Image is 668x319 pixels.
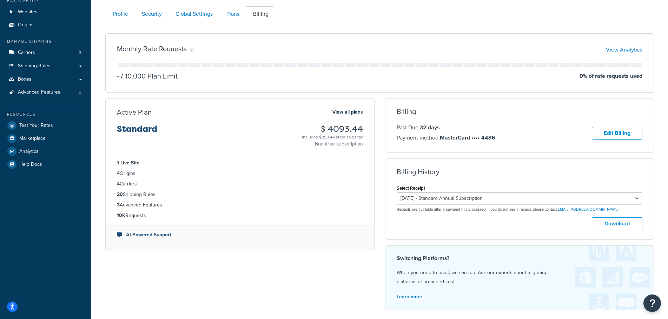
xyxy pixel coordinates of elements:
a: Billing [246,6,274,22]
p: 10,000 Plan Limit [119,71,178,81]
span: 1 [80,9,81,15]
a: Test Your Rates [5,119,86,132]
h3: Monthly Rate Requests [117,45,187,53]
span: Marketplace [19,136,46,142]
span: / [121,71,123,81]
strong: 10K [117,212,125,219]
button: Download [592,217,642,230]
span: 3 [79,50,81,56]
strong: 32 days [420,123,440,131]
strong: 4 [117,170,120,177]
li: Advanced Features [117,201,363,209]
h3: Active Plan [117,108,152,116]
button: Open Resource Center [643,294,661,312]
a: Marketplace [5,132,86,145]
a: Help Docs [5,158,86,171]
a: Security [134,6,167,22]
span: Websites [18,9,38,15]
a: Global Settings [168,6,218,22]
strong: MasterCard •••• 4486 [440,134,495,142]
li: Carriers [117,180,363,188]
a: Shipping Rules [5,60,86,73]
strong: 1 Live Site [117,159,140,167]
a: Origins 1 [5,19,86,32]
span: Analytics [19,149,39,155]
span: Origins [18,22,34,28]
span: Shipping Rules [18,63,51,69]
p: - [117,71,119,81]
span: Advanced Features [18,89,60,95]
h3: Billing History [397,168,439,176]
p: Receipts are available after a payment has processed. If you do not see a receipt, please contact [397,207,643,212]
a: Analytics [5,145,86,158]
a: View all plans [332,108,363,117]
div: Includes $253.44 state sales tax [302,134,363,141]
p: When you need to pivot, we can too. Ask our experts about migrating platforms at no added cost. [397,268,643,286]
a: Plans [219,6,245,22]
span: Boxes [18,76,32,82]
li: Origins [117,170,363,177]
a: Profile [105,6,134,22]
a: View Analytics [606,46,642,54]
h3: Billing [397,108,416,115]
span: 3 [79,89,81,95]
a: Learn more [397,293,422,300]
li: Requests [117,212,363,219]
p: 0 % of rate requests used [580,71,642,81]
a: Carriers 3 [5,46,86,59]
h4: Switching Platforms? [397,254,643,263]
strong: 20 [117,191,123,198]
strong: 4 [117,180,120,188]
a: Websites 1 [5,6,86,19]
p: Past Due: [397,123,495,132]
a: Edit Billing [592,127,642,140]
div: Manage Shipping [5,39,86,45]
span: Test Your Rates [19,123,53,129]
a: Boxes [5,73,86,86]
p: Payment method: [397,133,495,142]
span: Carriers [18,50,35,56]
h3: $ 4093.44 [302,124,363,134]
li: Advanced Features [5,86,86,99]
strong: 3 [117,201,120,209]
li: Shipping Rules [117,191,363,198]
li: Carriers [5,46,86,59]
span: 1 [80,22,81,28]
a: [EMAIL_ADDRESS][DOMAIN_NAME] [557,206,619,212]
label: Select Receipt [397,185,425,191]
p: Braintree subscription [302,141,363,148]
li: Origins [5,19,86,32]
div: Resources [5,111,86,117]
li: Websites [5,6,86,19]
h3: Standard [117,124,157,139]
span: Help Docs [19,162,42,168]
li: AI-Powered Support [117,231,363,239]
a: Advanced Features 3 [5,86,86,99]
